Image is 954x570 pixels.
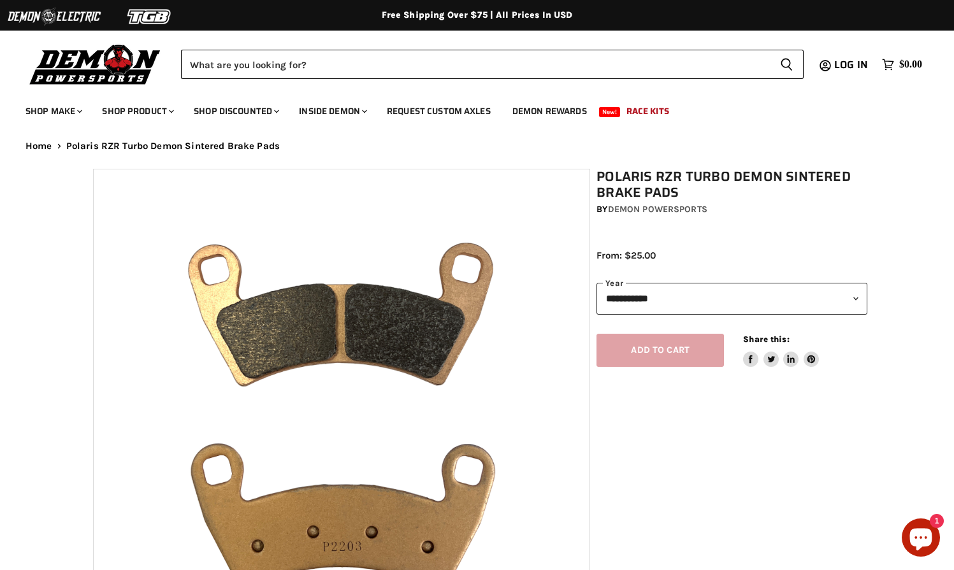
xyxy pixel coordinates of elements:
[102,4,198,29] img: TGB Logo 2
[828,59,876,71] a: Log in
[899,59,922,71] span: $0.00
[898,518,944,560] inbox-online-store-chat: Shopify online store chat
[92,98,182,124] a: Shop Product
[181,50,770,79] input: Search
[596,283,867,314] select: year
[599,107,621,117] span: New!
[181,50,804,79] form: Product
[377,98,500,124] a: Request Custom Axles
[6,4,102,29] img: Demon Electric Logo 2
[743,334,819,367] aside: Share this:
[596,203,867,217] div: by
[66,141,280,152] span: Polaris RZR Turbo Demon Sintered Brake Pads
[503,98,596,124] a: Demon Rewards
[608,204,707,215] a: Demon Powersports
[876,55,929,74] a: $0.00
[617,98,679,124] a: Race Kits
[770,50,804,79] button: Search
[743,334,789,344] span: Share this:
[16,93,919,124] ul: Main menu
[834,57,868,73] span: Log in
[596,250,656,261] span: From: $25.00
[596,169,867,201] h1: Polaris RZR Turbo Demon Sintered Brake Pads
[16,98,90,124] a: Shop Make
[25,141,52,152] a: Home
[25,41,165,87] img: Demon Powersports
[184,98,287,124] a: Shop Discounted
[289,98,375,124] a: Inside Demon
